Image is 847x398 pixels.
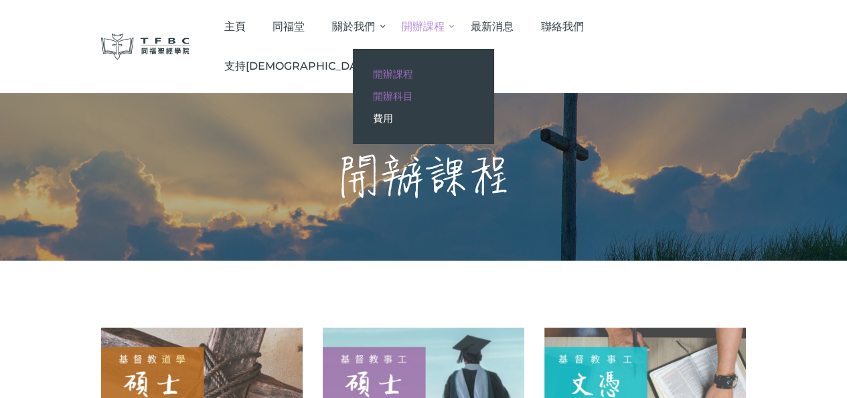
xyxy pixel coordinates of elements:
[210,46,387,86] a: 支持[DEMOGRAPHIC_DATA]
[402,20,445,33] span: 開辦課程
[224,20,246,33] span: 主頁
[224,60,374,72] span: 支持[DEMOGRAPHIC_DATA]
[337,150,511,204] h1: 開辦課程
[353,107,493,129] a: 費用
[273,20,305,33] span: 同福堂
[373,68,413,80] span: 開辦課程
[353,85,493,107] a: 開辦科目
[210,7,259,46] a: 主頁
[373,90,413,103] span: 開辦科目
[527,7,597,46] a: 聯絡我們
[353,63,493,85] a: 開辦課程
[541,20,584,33] span: 聯絡我們
[332,20,375,33] span: 關於我們
[388,7,457,46] a: 開辦課程
[259,7,319,46] a: 同福堂
[373,112,393,125] span: 費用
[319,7,388,46] a: 關於我們
[457,7,528,46] a: 最新消息
[471,20,514,33] span: 最新消息
[101,34,191,60] img: 同福聖經學院 TFBC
